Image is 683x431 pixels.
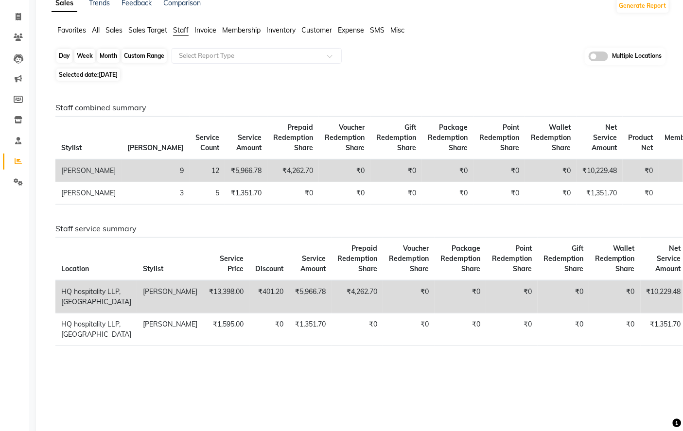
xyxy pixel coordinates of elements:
[61,264,89,273] span: Location
[267,159,319,182] td: ₹4,262.70
[143,264,163,273] span: Stylist
[383,313,435,346] td: ₹0
[525,159,577,182] td: ₹0
[122,159,190,182] td: 9
[338,26,364,34] span: Expense
[428,123,468,152] span: Package Redemption Share
[332,313,383,346] td: ₹0
[383,280,435,313] td: ₹0
[577,159,623,182] td: ₹10,229.48
[486,313,538,346] td: ₹0
[122,182,190,205] td: 3
[623,182,659,205] td: ₹0
[92,26,100,34] span: All
[137,280,203,313] td: [PERSON_NAME]
[435,313,486,346] td: ₹0
[300,254,326,273] span: Service Amount
[190,182,225,205] td: 5
[486,280,538,313] td: ₹0
[337,244,377,273] span: Prepaid Redemption Share
[289,313,332,346] td: ₹1,351.70
[319,159,370,182] td: ₹0
[56,49,72,63] div: Day
[612,52,662,61] span: Multiple Locations
[190,159,225,182] td: 12
[473,182,525,205] td: ₹0
[127,143,184,152] span: [PERSON_NAME]
[492,244,532,273] span: Point Redemption Share
[105,26,123,34] span: Sales
[225,182,267,205] td: ₹1,351.70
[629,133,653,152] span: Product Net
[255,264,283,273] span: Discount
[623,159,659,182] td: ₹0
[55,182,122,205] td: [PERSON_NAME]
[194,26,216,34] span: Invoice
[203,280,249,313] td: ₹13,398.00
[225,159,267,182] td: ₹5,966.78
[55,159,122,182] td: [PERSON_NAME]
[236,133,262,152] span: Service Amount
[376,123,416,152] span: Gift Redemption Share
[543,244,583,273] span: Gift Redemption Share
[422,182,473,205] td: ₹0
[389,244,429,273] span: Voucher Redemption Share
[422,159,473,182] td: ₹0
[479,123,519,152] span: Point Redemption Share
[220,254,244,273] span: Service Price
[61,143,82,152] span: Stylist
[525,182,577,205] td: ₹0
[273,123,313,152] span: Prepaid Redemption Share
[137,313,203,346] td: [PERSON_NAME]
[435,280,486,313] td: ₹0
[538,313,589,346] td: ₹0
[55,224,662,233] h6: Staff service summary
[249,280,289,313] td: ₹401.20
[325,123,365,152] span: Voucher Redemption Share
[97,49,120,63] div: Month
[473,159,525,182] td: ₹0
[55,280,137,313] td: HQ hospitality LLP, [GEOGRAPHIC_DATA]
[74,49,95,63] div: Week
[370,159,422,182] td: ₹0
[267,182,319,205] td: ₹0
[531,123,571,152] span: Wallet Redemption Share
[99,71,118,78] span: [DATE]
[249,313,289,346] td: ₹0
[55,103,662,112] h6: Staff combined summary
[592,123,617,152] span: Net Service Amount
[577,182,623,205] td: ₹1,351.70
[266,26,296,34] span: Inventory
[656,244,681,273] span: Net Service Amount
[370,26,385,34] span: SMS
[595,244,635,273] span: Wallet Redemption Share
[56,69,120,81] span: Selected date:
[173,26,189,34] span: Staff
[289,280,332,313] td: ₹5,966.78
[128,26,167,34] span: Sales Target
[301,26,332,34] span: Customer
[332,280,383,313] td: ₹4,262.70
[57,26,86,34] span: Favorites
[55,313,137,346] td: HQ hospitality LLP, [GEOGRAPHIC_DATA]
[203,313,249,346] td: ₹1,595.00
[589,313,641,346] td: ₹0
[195,133,219,152] span: Service Count
[370,182,422,205] td: ₹0
[538,280,589,313] td: ₹0
[390,26,404,34] span: Misc
[319,182,370,205] td: ₹0
[440,244,480,273] span: Package Redemption Share
[122,49,167,63] div: Custom Range
[589,280,641,313] td: ₹0
[222,26,261,34] span: Membership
